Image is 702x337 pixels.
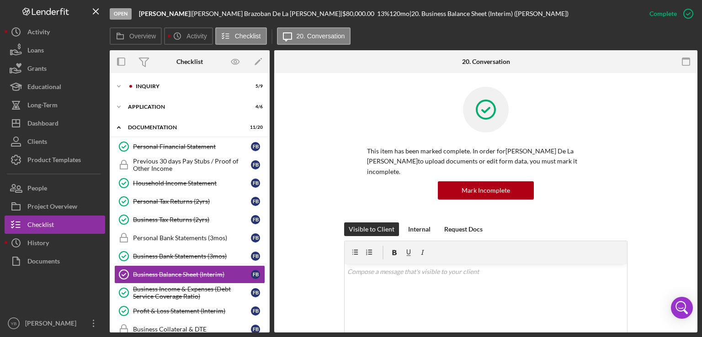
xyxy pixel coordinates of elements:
[5,114,105,132] button: Dashboard
[251,306,260,316] div: F B
[176,58,203,65] div: Checklist
[297,32,345,40] label: 20. Conversation
[349,222,394,236] div: Visible to Client
[409,10,569,17] div: | 20. Business Balance Sheet (Interim) ([PERSON_NAME])
[404,222,435,236] button: Internal
[133,158,251,172] div: Previous 30 days Pay Stubs / Proof of Other Income
[114,229,265,247] a: Personal Bank Statements (3mos)FB
[5,216,105,234] button: Checklist
[27,23,50,43] div: Activity
[133,271,251,278] div: Business Balance Sheet (Interim)
[128,104,240,110] div: Application
[164,27,213,45] button: Activity
[192,10,342,17] div: [PERSON_NAME] Brazoban De La [PERSON_NAME] |
[5,96,105,114] button: Long-Term
[27,41,44,62] div: Loans
[114,137,265,156] a: Personal Financial StatementFB
[5,132,105,151] a: Clients
[367,146,605,177] p: This item has been marked complete. In order for [PERSON_NAME] De La [PERSON_NAME] to upload docu...
[246,125,263,130] div: 11 / 20
[649,5,677,23] div: Complete
[129,32,156,40] label: Overview
[389,10,409,17] div: 120 mo
[133,234,251,242] div: Personal Bank Statements (3mos)
[133,198,251,205] div: Personal Tax Returns (2yrs)
[114,265,265,284] a: Business Balance Sheet (Interim)FB
[251,179,260,188] div: F B
[133,326,251,333] div: Business Collateral & DTE
[133,307,251,315] div: Profit & Loss Statement (Interim)
[133,143,251,150] div: Personal Financial Statement
[5,197,105,216] button: Project Overview
[344,222,399,236] button: Visible to Client
[114,247,265,265] a: Business Bank Statements (3mos)FB
[27,151,81,171] div: Product Templates
[235,32,261,40] label: Checklist
[27,78,61,98] div: Educational
[27,96,58,116] div: Long-Term
[5,59,105,78] button: Grants
[5,179,105,197] button: People
[5,41,105,59] button: Loans
[114,174,265,192] a: Household Income StatementFB
[139,10,190,17] b: [PERSON_NAME]
[462,58,510,65] div: 20. Conversation
[114,192,265,211] a: Personal Tax Returns (2yrs)FB
[27,252,60,273] div: Documents
[27,234,49,254] div: History
[5,151,105,169] button: Product Templates
[27,216,54,236] div: Checklist
[136,84,240,89] div: Inquiry
[438,181,534,200] button: Mark Incomplete
[114,156,265,174] a: Previous 30 days Pay Stubs / Proof of Other IncomeFB
[114,284,265,302] a: Business Income & Expenses (Debt Service Coverage Ratio)FB
[251,270,260,279] div: F B
[133,285,251,300] div: Business Income & Expenses (Debt Service Coverage Ratio)
[251,215,260,224] div: F B
[114,211,265,229] a: Business Tax Returns (2yrs)FB
[440,222,487,236] button: Request Docs
[251,142,260,151] div: F B
[251,233,260,242] div: F B
[246,84,263,89] div: 5 / 9
[5,234,105,252] button: History
[444,222,483,236] div: Request Docs
[5,78,105,96] button: Educational
[23,314,82,335] div: [PERSON_NAME]
[27,132,47,153] div: Clients
[408,222,431,236] div: Internal
[277,27,351,45] button: 20. Conversation
[251,160,260,169] div: F B
[5,314,105,332] button: YB[PERSON_NAME]
[251,325,260,334] div: F B
[27,114,58,135] div: Dashboard
[27,179,47,200] div: People
[110,8,132,20] div: Open
[462,181,510,200] div: Mark Incomplete
[5,23,105,41] button: Activity
[139,10,192,17] div: |
[11,321,17,326] text: YB
[27,197,77,218] div: Project Overview
[5,252,105,270] button: Documents
[186,32,207,40] label: Activity
[640,5,697,23] button: Complete
[671,297,693,319] div: Open Intercom Messenger
[251,252,260,261] div: F B
[133,179,251,187] div: Household Income Statement
[251,288,260,297] div: F B
[377,10,389,17] div: 13 %
[215,27,267,45] button: Checklist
